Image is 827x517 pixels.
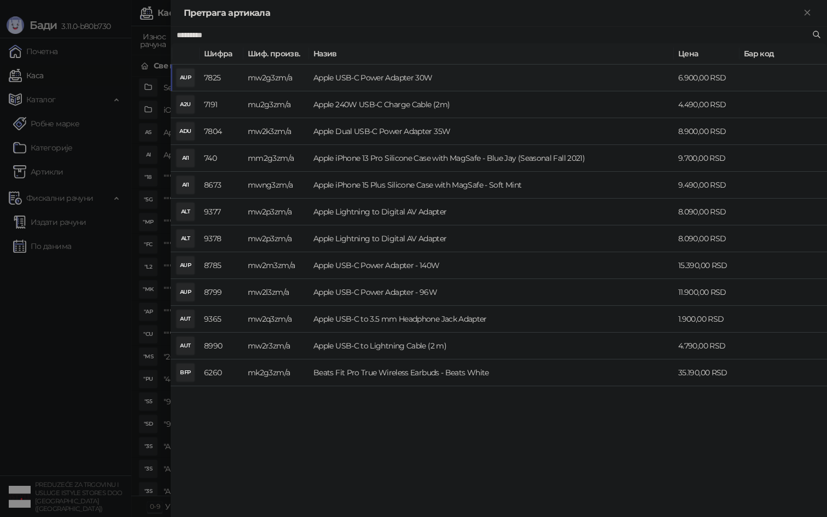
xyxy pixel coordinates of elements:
td: mwng3zm/a [243,172,309,199]
td: 1.900,00 RSD [674,306,739,333]
td: 8.090,00 RSD [674,225,739,252]
td: 7191 [200,91,243,118]
td: Apple USB-C Power Adapter 30W [309,65,674,91]
div: AUT [177,337,194,355]
th: Бар код [739,43,827,65]
div: A2U [177,96,194,113]
td: Apple Lightning to Digital AV Adapter [309,199,674,225]
td: 9377 [200,199,243,225]
td: mm2g3zm/a [243,145,309,172]
td: Apple Lightning to Digital AV Adapter [309,225,674,252]
td: 8785 [200,252,243,279]
td: 8.090,00 RSD [674,199,739,225]
td: mw2k3zm/a [243,118,309,145]
td: Apple 240W USB-C Charge Cable (2m) [309,91,674,118]
div: AUP [177,283,194,301]
div: Претрага артикала [184,7,801,20]
td: mw2g3zm/a [243,65,309,91]
td: 9.700,00 RSD [674,145,739,172]
td: Apple Dual USB-C Power Adapter 35W [309,118,674,145]
div: AUP [177,69,194,86]
td: Apple USB-C to Lightning Cable (2 m) [309,333,674,359]
td: 4.790,00 RSD [674,333,739,359]
td: Apple USB-C Power Adapter - 96W [309,279,674,306]
td: Apple iPhone 15 Plus Silicone Case with MagSafe - Soft Mint [309,172,674,199]
td: 7825 [200,65,243,91]
button: Close [801,7,814,20]
td: 9.490,00 RSD [674,172,739,199]
td: Apple USB-C Power Adapter - 140W [309,252,674,279]
th: Шифра [200,43,243,65]
div: BFP [177,364,194,381]
td: 8.900,00 RSD [674,118,739,145]
td: mw2r3zm/a [243,333,309,359]
td: 9378 [200,225,243,252]
th: Цена [674,43,739,65]
td: 8673 [200,172,243,199]
div: ALT [177,230,194,247]
td: 6260 [200,359,243,386]
div: AUT [177,310,194,328]
td: Apple USB-C to 3.5 mm Headphone Jack Adapter [309,306,674,333]
td: mw2p3zm/a [243,225,309,252]
td: 7804 [200,118,243,145]
td: mk2g3zm/a [243,359,309,386]
td: 4.490,00 RSD [674,91,739,118]
td: mu2g3zm/a [243,91,309,118]
td: 8799 [200,279,243,306]
th: Назив [309,43,674,65]
div: ALT [177,203,194,220]
div: AI1 [177,176,194,194]
td: 8990 [200,333,243,359]
td: Beats Fit Pro True Wireless Earbuds - Beats White [309,359,674,386]
td: mw2m3zm/a [243,252,309,279]
td: 740 [200,145,243,172]
td: 6.900,00 RSD [674,65,739,91]
td: 35.190,00 RSD [674,359,739,386]
td: Apple iPhone 13 Pro Silicone Case with MagSafe - Blue Jay (Seasonal Fall 2021) [309,145,674,172]
th: Шиф. произв. [243,43,309,65]
td: 11.900,00 RSD [674,279,739,306]
td: mw2p3zm/a [243,199,309,225]
td: 15.390,00 RSD [674,252,739,279]
div: AUP [177,257,194,274]
div: AI1 [177,149,194,167]
div: ADU [177,123,194,140]
td: mw2l3zm/a [243,279,309,306]
td: mw2q3zm/a [243,306,309,333]
td: 9365 [200,306,243,333]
